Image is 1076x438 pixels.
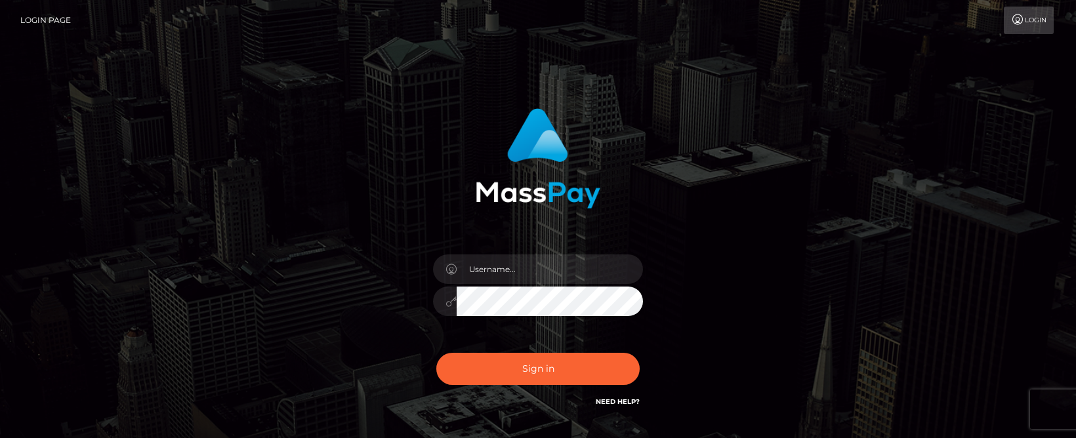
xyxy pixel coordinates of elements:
button: Sign in [436,353,640,385]
a: Login Page [20,7,71,34]
input: Username... [457,254,643,284]
a: Login [1004,7,1054,34]
img: MassPay Login [476,108,600,209]
a: Need Help? [596,397,640,406]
